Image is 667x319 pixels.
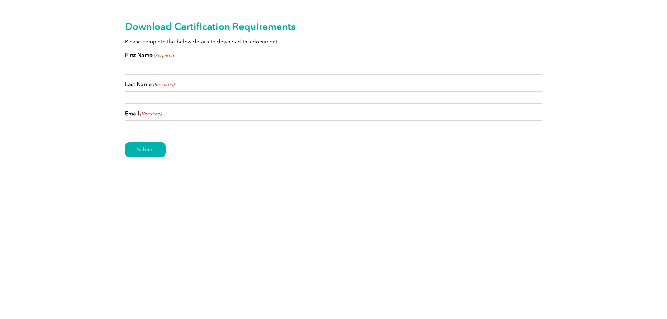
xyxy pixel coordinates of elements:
p: Please complete the below details to download this document [125,38,542,45]
label: First Name [125,51,175,59]
input: Submit [125,142,166,157]
label: Email [125,109,162,118]
span: (Required) [140,110,162,117]
span: (Required) [153,81,175,88]
h2: Download Certification Requirements [125,21,542,32]
label: Last Name [125,80,174,89]
span: (Required) [153,52,175,59]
